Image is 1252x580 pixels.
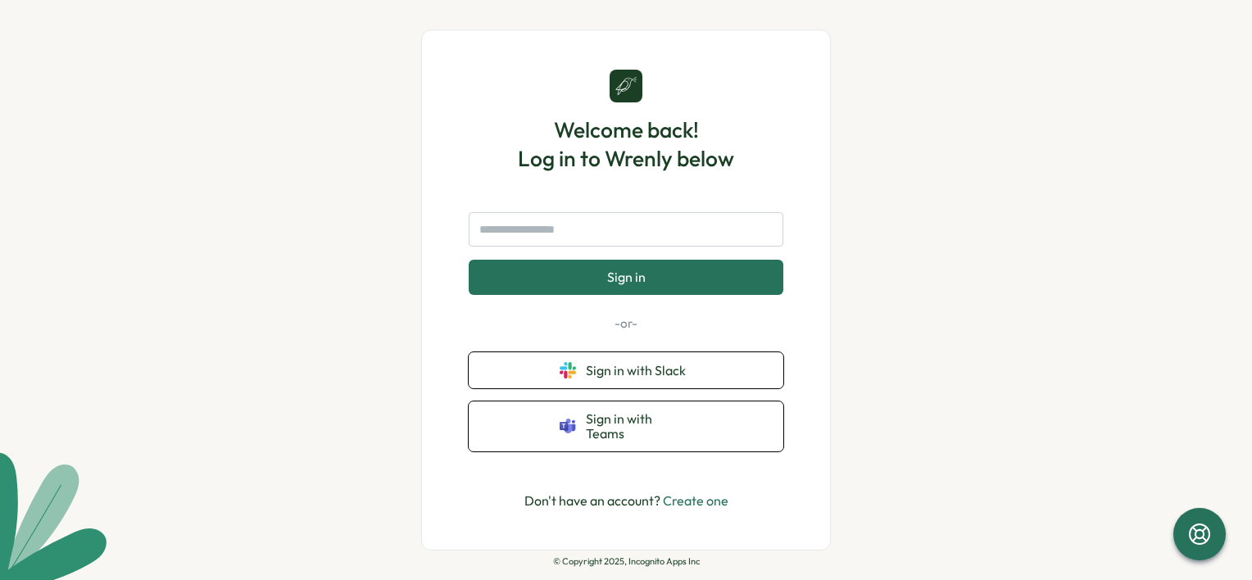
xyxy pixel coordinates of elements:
button: Sign in with Teams [469,401,783,451]
button: Sign in [469,260,783,294]
p: Don't have an account? [524,491,728,511]
span: Sign in with Slack [586,363,692,378]
span: Sign in [607,270,646,284]
h1: Welcome back! Log in to Wrenly below [518,116,734,173]
span: Sign in with Teams [586,411,692,442]
button: Sign in with Slack [469,352,783,388]
a: Create one [663,492,728,509]
p: -or- [469,315,783,333]
p: © Copyright 2025, Incognito Apps Inc [553,556,700,567]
